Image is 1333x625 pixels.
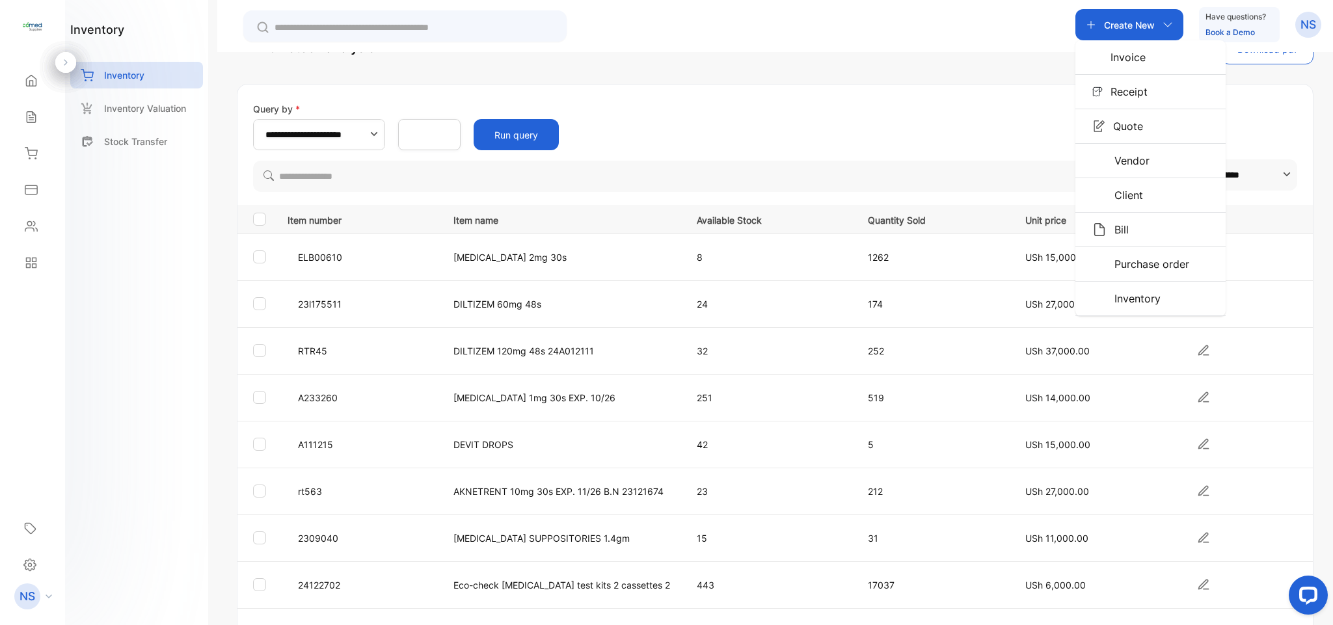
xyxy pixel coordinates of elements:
[1092,120,1105,133] img: Icon
[70,21,124,38] h1: inventory
[253,103,300,114] label: Query by
[1025,252,1090,263] span: USh 15,000.00
[868,578,999,592] p: 17037
[104,135,167,148] p: Stock Transfer
[1092,222,1107,237] img: Icon
[474,119,559,150] button: Run query
[1025,533,1088,544] span: USh 11,000.00
[1107,222,1129,237] p: Bill
[1103,49,1146,65] p: Invoice
[1025,299,1089,310] span: USh 27,000.00
[697,391,841,405] p: 251
[1205,27,1255,37] a: Book a Demo
[70,62,203,88] a: Inventory
[1025,439,1090,450] span: USh 15,000.00
[1300,16,1316,33] p: NS
[1104,18,1155,32] p: Create New
[1025,345,1090,356] span: USh 37,000.00
[1025,392,1090,403] span: USh 14,000.00
[868,344,999,358] p: 252
[1107,153,1150,168] p: Vendor
[298,344,427,358] p: RTR45
[868,438,999,451] p: 5
[697,578,841,592] p: 443
[298,250,427,264] p: ELB00610
[868,531,999,545] p: 31
[1092,86,1103,97] img: Icon
[868,250,999,264] p: 1262
[1092,51,1103,64] img: Icon
[1107,256,1189,272] p: Purchase order
[868,211,999,227] p: Quantity Sold
[298,297,427,311] p: 23l175511
[298,438,427,451] p: A111215
[1092,291,1107,306] img: Icon
[453,578,670,592] p: Eco-check [MEDICAL_DATA] test kits 2 cassettes 2
[298,578,427,592] p: 24122702
[1295,9,1321,40] button: NS
[70,128,203,155] a: Stock Transfer
[453,211,670,227] p: Item name
[298,485,427,498] p: rt563
[868,297,999,311] p: 174
[1025,486,1089,497] span: USh 27,000.00
[104,101,186,115] p: Inventory Valuation
[1025,211,1180,227] p: Unit price
[453,485,670,498] p: AKNETRENT 10mg 30s EXP. 11/26 B.N 23121674
[453,391,670,405] p: [MEDICAL_DATA] 1mg 30s EXP. 10/26
[1092,188,1107,202] img: Icon
[104,68,144,82] p: Inventory
[1107,187,1143,203] p: Client
[868,485,999,498] p: 212
[697,531,841,545] p: 15
[453,344,670,358] p: DILTIZEM 120mg 48s 24A012111
[697,344,841,358] p: 32
[868,391,999,405] p: 519
[1103,84,1148,100] p: Receipt
[453,250,670,264] p: [MEDICAL_DATA] 2mg 30s
[1025,579,1086,591] span: USh 6,000.00
[1092,257,1107,271] img: Icon
[20,588,35,605] p: NS
[697,297,841,311] p: 24
[70,95,203,122] a: Inventory Valuation
[453,297,670,311] p: DILTIZEM 60mg 48s
[1205,10,1266,23] p: Have questions?
[1278,570,1333,625] iframe: LiveChat chat widget
[697,485,841,498] p: 23
[1075,9,1183,40] button: Create NewIconInvoiceIconReceiptIconQuoteIconVendorIconClientIconBillIconPurchase orderIconInventory
[288,211,437,227] p: Item number
[1154,159,1297,191] button: Sort by
[298,531,427,545] p: 2309040
[1105,118,1143,134] p: Quote
[1092,153,1107,168] img: Icon
[697,438,841,451] p: 42
[298,391,427,405] p: A233260
[23,17,42,36] img: logo
[453,531,670,545] p: [MEDICAL_DATA] SUPPOSITORIES 1.4gm
[697,211,841,227] p: Available Stock
[1107,291,1161,306] p: Inventory
[453,438,670,451] p: DEVIT DROPS
[697,250,841,264] p: 8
